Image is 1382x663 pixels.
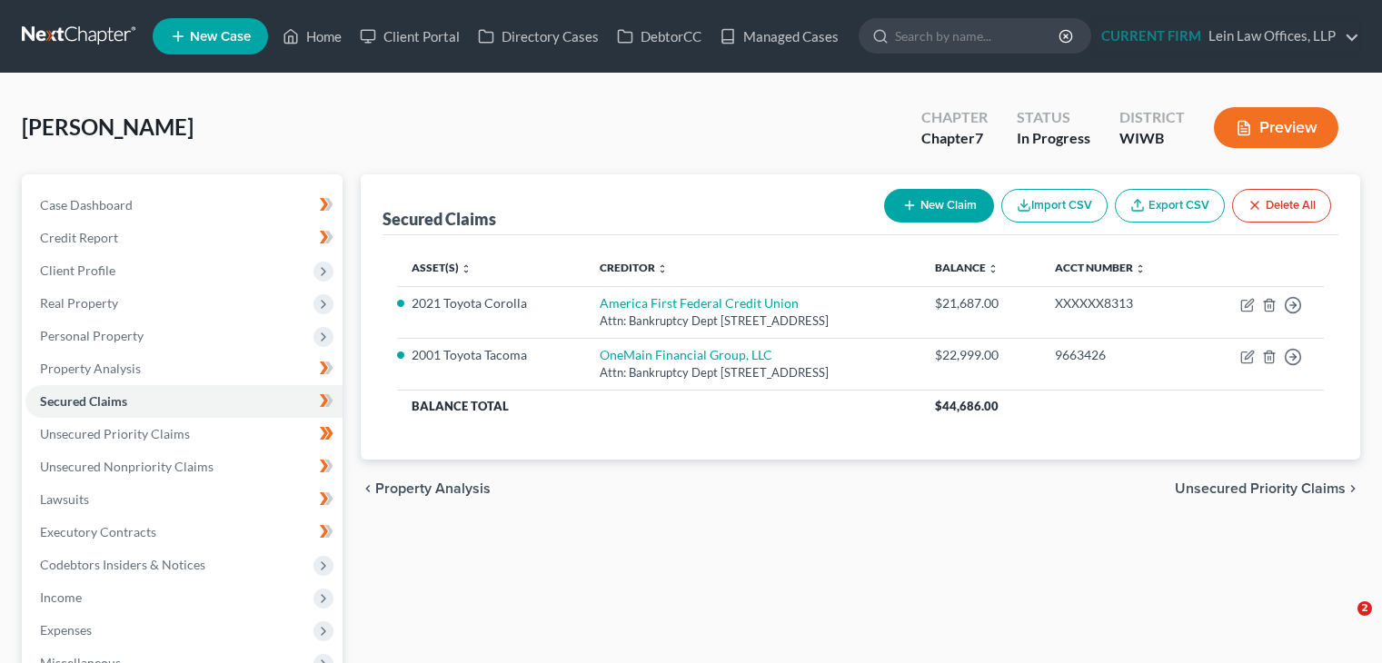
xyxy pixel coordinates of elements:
[25,222,343,254] a: Credit Report
[895,19,1061,53] input: Search by name...
[657,263,668,274] i: unfold_more
[600,261,668,274] a: Creditor unfold_more
[461,263,472,274] i: unfold_more
[40,295,118,311] span: Real Property
[190,30,251,44] span: New Case
[40,491,89,507] span: Lawsuits
[1175,481,1346,496] span: Unsecured Priority Claims
[600,312,906,330] div: Attn: Bankruptcy Dept [STREET_ADDRESS]
[600,295,799,311] a: America First Federal Credit Union
[884,189,994,223] button: New Claim
[25,418,343,450] a: Unsecured Priority Claims
[600,347,772,362] a: OneMain Financial Group, LLC
[921,128,988,149] div: Chapter
[40,524,156,539] span: Executory Contracts
[1055,346,1181,364] div: 9663426
[975,129,983,146] span: 7
[1092,20,1359,53] a: CURRENT FIRMLein Law Offices, LLP
[412,261,472,274] a: Asset(s) unfold_more
[351,20,469,53] a: Client Portal
[469,20,608,53] a: Directory Cases
[1214,107,1338,148] button: Preview
[935,261,999,274] a: Balance unfold_more
[1175,481,1360,496] button: Unsecured Priority Claims chevron_right
[25,352,343,385] a: Property Analysis
[40,459,214,474] span: Unsecured Nonpriority Claims
[711,20,848,53] a: Managed Cases
[1055,261,1146,274] a: Acct Number unfold_more
[600,364,906,381] div: Attn: Bankruptcy Dept [STREET_ADDRESS]
[412,294,571,312] li: 2021 Toyota Corolla
[40,589,82,605] span: Income
[40,557,205,572] span: Codebtors Insiders & Notices
[361,481,491,496] button: chevron_left Property Analysis
[935,346,1027,364] div: $22,999.00
[935,399,999,413] span: $44,686.00
[22,114,194,140] span: [PERSON_NAME]
[40,361,141,376] span: Property Analysis
[1119,128,1185,149] div: WIWB
[1101,27,1201,44] strong: CURRENT FIRM
[1357,601,1372,616] span: 2
[40,393,127,409] span: Secured Claims
[1001,189,1108,223] button: Import CSV
[1346,481,1360,496] i: chevron_right
[273,20,351,53] a: Home
[921,107,988,128] div: Chapter
[25,385,343,418] a: Secured Claims
[935,294,1027,312] div: $21,687.00
[1115,189,1225,223] a: Export CSV
[40,328,144,343] span: Personal Property
[608,20,711,53] a: DebtorCC
[1017,107,1090,128] div: Status
[361,481,375,496] i: chevron_left
[40,426,190,441] span: Unsecured Priority Claims
[412,346,571,364] li: 2001 Toyota Tacoma
[25,189,343,222] a: Case Dashboard
[25,450,343,483] a: Unsecured Nonpriority Claims
[1320,601,1364,645] iframe: Intercom live chat
[1055,294,1181,312] div: XXXXXX8313
[375,481,491,496] span: Property Analysis
[988,263,999,274] i: unfold_more
[40,262,115,278] span: Client Profile
[40,622,92,638] span: Expenses
[40,197,133,213] span: Case Dashboard
[1017,128,1090,149] div: In Progress
[1232,189,1331,223] button: Delete All
[1135,263,1146,274] i: unfold_more
[1119,107,1185,128] div: District
[25,483,343,516] a: Lawsuits
[397,390,920,422] th: Balance Total
[383,208,496,230] div: Secured Claims
[40,230,118,245] span: Credit Report
[25,516,343,549] a: Executory Contracts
